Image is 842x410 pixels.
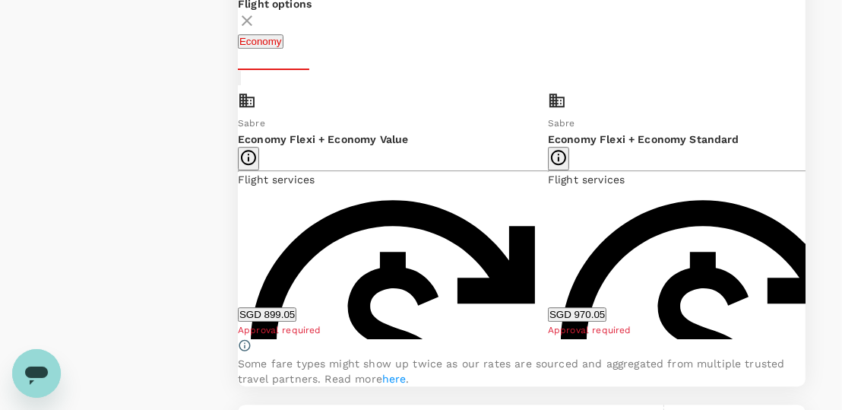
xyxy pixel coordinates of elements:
span: Approval required [548,325,631,335]
p: Economy Flexi + Economy Value [238,132,548,147]
span: Sabre [238,118,265,129]
button: SGD 899.05 [238,307,296,322]
p: Some fare types might show up twice as our rates are sourced and aggregated from multiple trusted... [238,356,806,386]
span: Sabre [548,118,575,129]
span: Flight services [548,173,625,186]
button: Economy [238,34,283,49]
button: SGD 970.05 [548,307,606,322]
span: Corporate rate [566,101,634,112]
span: Corporate rate [256,101,324,112]
span: Flight services [238,173,315,186]
a: here [382,373,407,385]
iframe: Button to launch messaging window [12,349,61,398]
span: Approval required [238,325,321,335]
